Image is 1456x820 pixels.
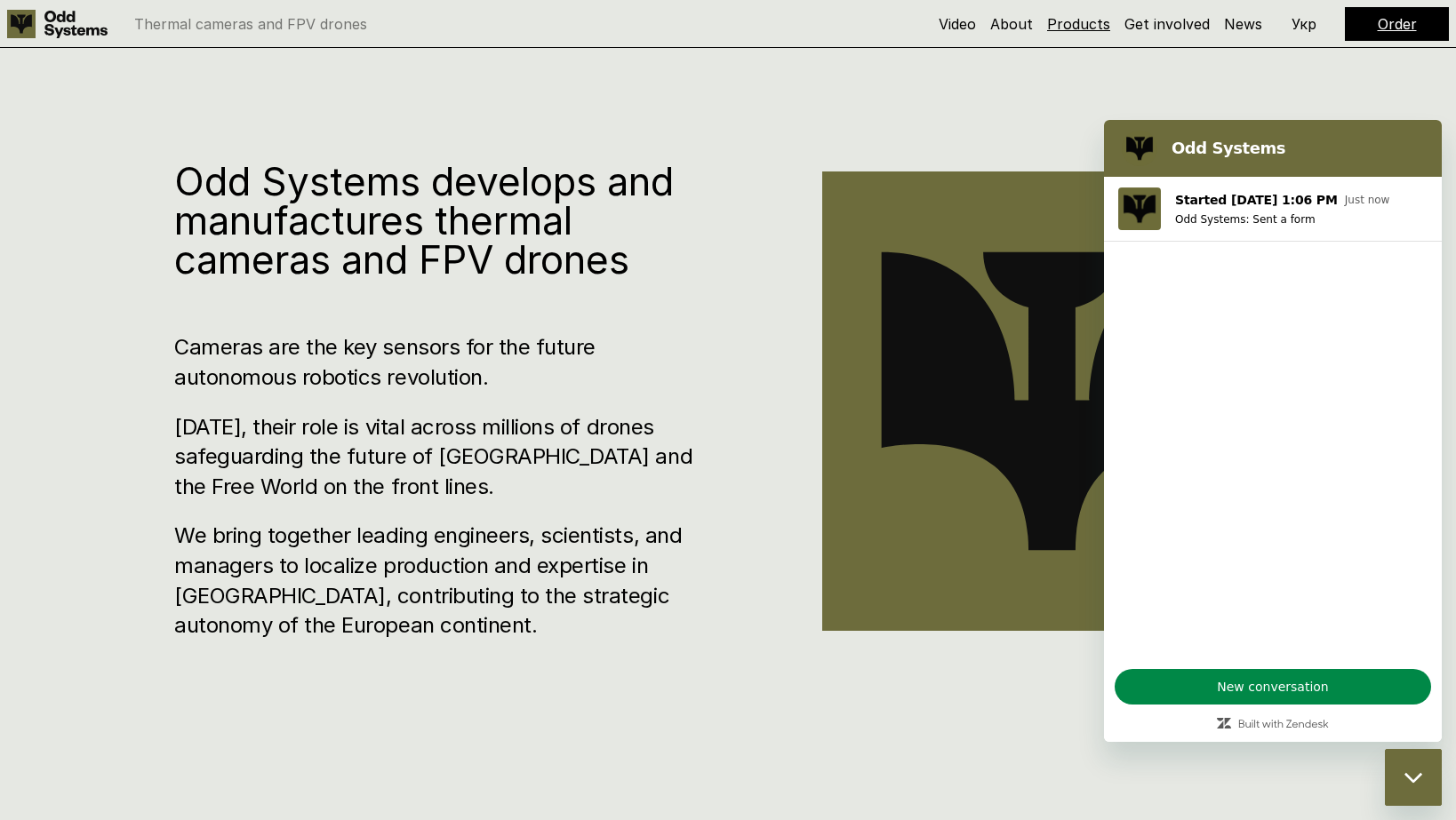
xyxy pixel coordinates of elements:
[1124,15,1210,33] a: Get involved
[990,15,1033,33] a: About
[1224,15,1262,33] a: News
[134,17,367,31] p: Thermal cameras and FPV drones
[174,332,716,392] h3: Cameras are the key sensors for the future autonomous robotics revolution.
[174,521,716,640] h3: We bring together leading engineers, scientists, and managers to localize production and expertis...
[174,412,716,502] h3: [DATE], their role is vital across millions of drones safeguarding the future of [GEOGRAPHIC_DATA...
[1292,17,1316,31] p: Укр
[1047,15,1110,33] a: Products
[174,162,716,279] h1: Odd Systems develops and manufactures thermal cameras and FPV drones
[939,15,976,33] a: Video
[1104,120,1442,742] iframe: Messaging window
[1385,749,1442,806] iframe: Button to launch messaging window, conversation in progress
[1378,15,1417,33] a: Order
